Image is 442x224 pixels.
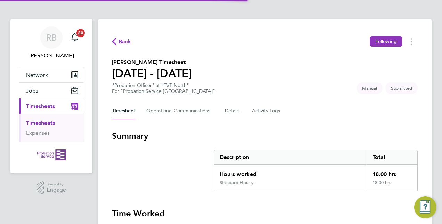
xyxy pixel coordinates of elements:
[112,88,215,94] div: For "Probation Service [GEOGRAPHIC_DATA]"
[252,103,281,119] button: Activity Logs
[214,150,367,164] div: Description
[46,33,57,42] span: RB
[112,37,131,46] button: Back
[10,19,92,173] nav: Main navigation
[367,165,417,180] div: 18.00 hrs
[414,196,436,218] button: Engage Resource Center
[37,149,65,160] img: probationservice-logo-retina.png
[225,103,241,119] button: Details
[19,51,84,60] span: Rebecca Barder
[26,72,48,78] span: Network
[112,82,215,94] div: "Probation Officer" at "TVP North"
[19,83,84,98] button: Jobs
[26,120,55,126] a: Timesheets
[19,149,84,160] a: Go to home page
[367,150,417,164] div: Total
[112,66,192,80] h1: [DATE] - [DATE]
[375,38,397,45] span: Following
[112,103,135,119] button: Timesheet
[76,29,85,37] span: 20
[68,26,82,49] a: 20
[19,98,84,114] button: Timesheets
[405,36,418,47] button: Timesheets Menu
[118,38,131,46] span: Back
[370,36,402,47] button: Following
[112,58,192,66] h2: [PERSON_NAME] Timesheet
[47,181,66,187] span: Powered by
[146,103,214,119] button: Operational Communications
[112,208,418,219] h3: Time Worked
[19,26,84,60] a: RB[PERSON_NAME]
[385,82,418,94] span: This timesheet is Submitted.
[220,180,254,185] div: Standard Hourly
[47,187,66,193] span: Engage
[112,130,418,142] h3: Summary
[214,150,418,191] div: Summary
[26,87,38,94] span: Jobs
[19,67,84,82] button: Network
[26,129,50,136] a: Expenses
[19,114,84,142] div: Timesheets
[367,180,417,191] div: 18.00 hrs
[357,82,383,94] span: This timesheet was manually created.
[37,181,66,194] a: Powered byEngage
[214,165,367,180] div: Hours worked
[26,103,55,110] span: Timesheets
